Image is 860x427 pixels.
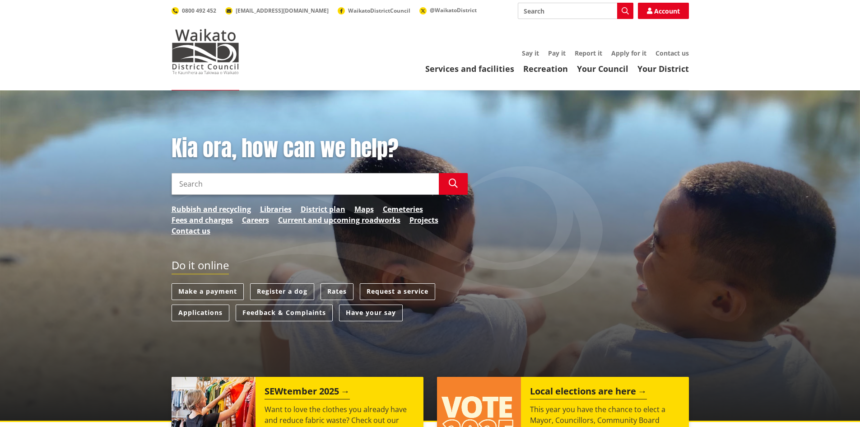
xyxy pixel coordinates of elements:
[548,49,566,57] a: Pay it
[425,63,514,74] a: Services and facilities
[321,283,353,300] a: Rates
[348,7,410,14] span: WaikatoDistrictCouncil
[172,204,251,215] a: Rubbish and recycling
[172,215,233,225] a: Fees and charges
[236,305,333,321] a: Feedback & Complaints
[182,7,216,14] span: 0800 492 452
[172,136,468,162] h1: Kia ora, how can we help?
[577,63,628,74] a: Your Council
[172,29,239,74] img: Waikato District Council - Te Kaunihera aa Takiwaa o Waikato
[225,7,329,14] a: [EMAIL_ADDRESS][DOMAIN_NAME]
[265,386,350,399] h2: SEWtember 2025
[172,283,244,300] a: Make a payment
[172,259,229,275] h2: Do it online
[655,49,689,57] a: Contact us
[260,204,292,215] a: Libraries
[354,204,374,215] a: Maps
[430,6,477,14] span: @WaikatoDistrict
[172,225,210,236] a: Contact us
[575,49,602,57] a: Report it
[383,204,423,215] a: Cemeteries
[338,7,410,14] a: WaikatoDistrictCouncil
[419,6,477,14] a: @WaikatoDistrict
[360,283,435,300] a: Request a service
[339,305,403,321] a: Have your say
[611,49,646,57] a: Apply for it
[250,283,314,300] a: Register a dog
[172,305,229,321] a: Applications
[637,63,689,74] a: Your District
[523,63,568,74] a: Recreation
[172,7,216,14] a: 0800 492 452
[530,386,647,399] h2: Local elections are here
[522,49,539,57] a: Say it
[518,3,633,19] input: Search input
[409,215,438,225] a: Projects
[172,173,439,195] input: Search input
[278,215,400,225] a: Current and upcoming roadworks
[236,7,329,14] span: [EMAIL_ADDRESS][DOMAIN_NAME]
[242,215,269,225] a: Careers
[301,204,345,215] a: District plan
[638,3,689,19] a: Account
